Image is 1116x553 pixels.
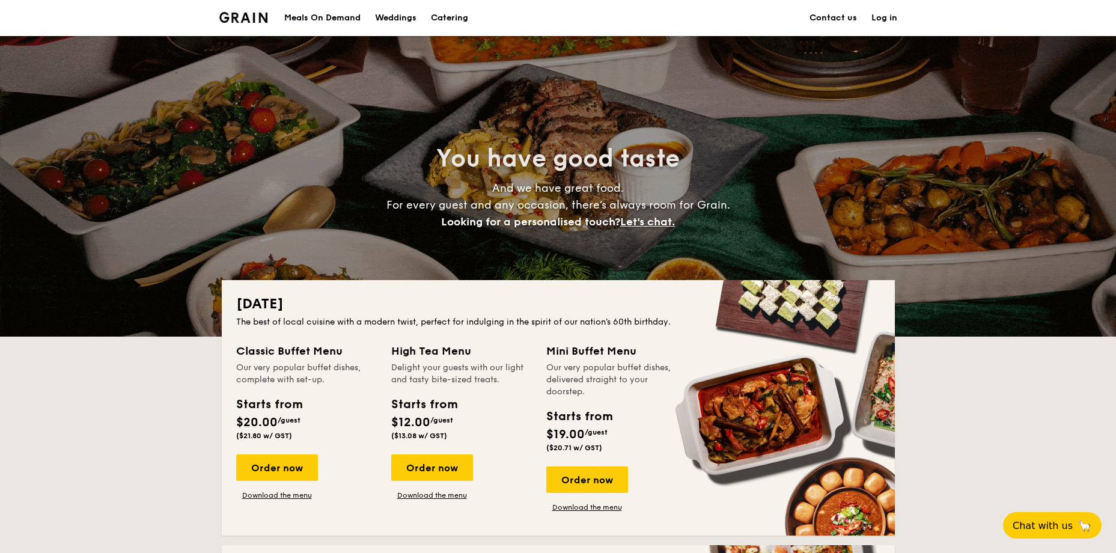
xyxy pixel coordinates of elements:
span: ($13.08 w/ GST) [391,432,447,440]
div: The best of local cuisine with a modern twist, perfect for indulging in the spirit of our nation’... [236,316,880,328]
div: Order now [236,454,318,481]
div: Starts from [391,396,457,414]
div: Classic Buffet Menu [236,343,377,359]
span: $12.00 [391,415,430,430]
a: Download the menu [236,490,318,500]
button: Chat with us🦙 [1003,512,1102,539]
span: /guest [278,416,300,424]
div: Mini Buffet Menu [546,343,687,359]
div: Order now [391,454,473,481]
span: /guest [585,428,608,436]
div: Starts from [546,408,612,426]
span: $19.00 [546,427,585,442]
a: Download the menu [546,503,628,512]
span: ($21.80 w/ GST) [236,432,292,440]
span: Let's chat. [620,215,675,228]
div: Our very popular buffet dishes, delivered straight to your doorstep. [546,362,687,398]
a: Logotype [219,12,268,23]
img: Grain [219,12,268,23]
div: Our very popular buffet dishes, complete with set-up. [236,362,377,386]
a: Download the menu [391,490,473,500]
div: Delight your guests with our light and tasty bite-sized treats. [391,362,532,386]
div: Starts from [236,396,302,414]
span: /guest [430,416,453,424]
div: High Tea Menu [391,343,532,359]
span: ($20.71 w/ GST) [546,444,602,452]
span: Chat with us [1013,520,1073,531]
div: Order now [546,466,628,493]
span: 🦙 [1078,519,1092,533]
h2: [DATE] [236,295,880,314]
span: $20.00 [236,415,278,430]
